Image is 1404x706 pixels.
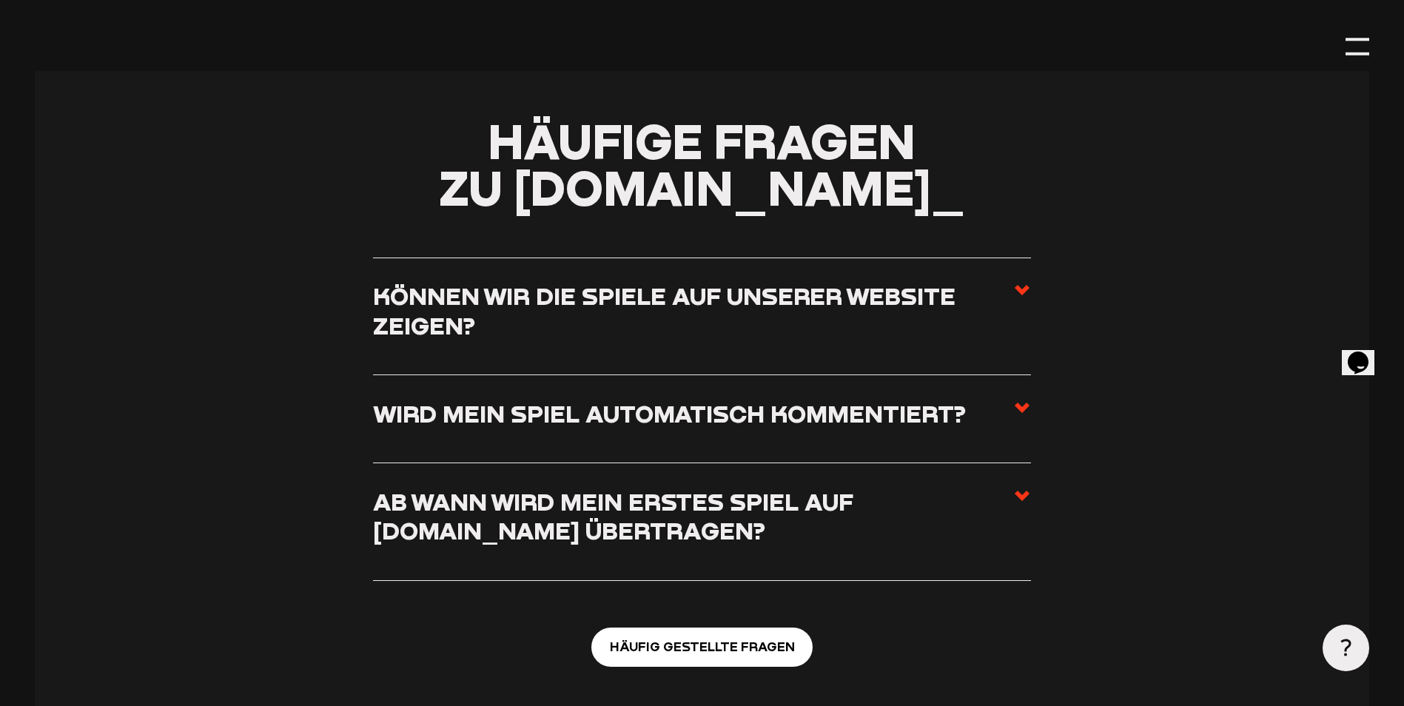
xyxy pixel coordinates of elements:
[373,399,966,428] h3: Wird mein Spiel automatisch kommentiert?
[439,158,965,216] span: zu [DOMAIN_NAME]_
[373,487,1013,545] h3: Ab wann wird mein erstes Spiel auf [DOMAIN_NAME] übertragen?
[610,636,795,656] span: Häufig gestellte Fragen
[488,112,916,169] span: Häufige Fragen
[591,628,813,667] a: Häufig gestellte Fragen
[373,281,1013,340] h3: Können wir die Spiele auf unserer Website zeigen?
[1342,331,1389,375] iframe: chat widget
